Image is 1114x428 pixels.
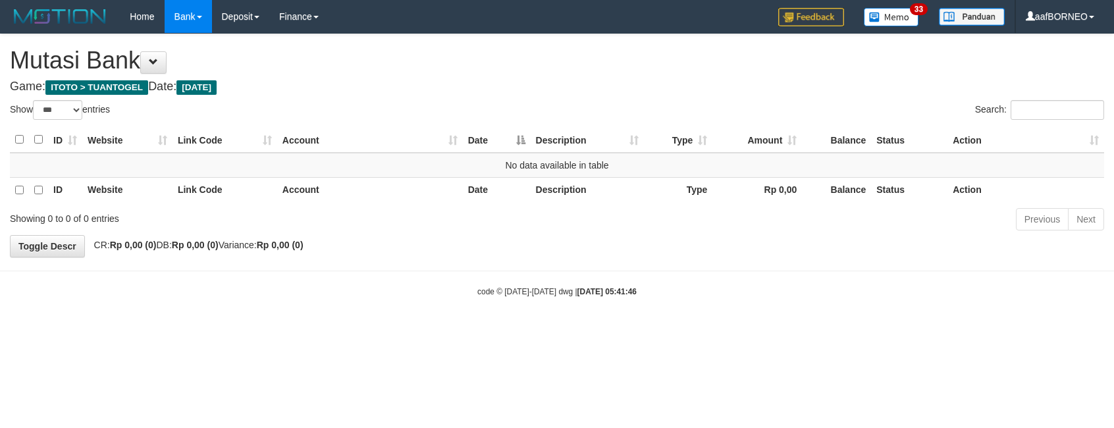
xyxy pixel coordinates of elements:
[10,207,454,225] div: Showing 0 to 0 of 0 entries
[10,235,85,257] a: Toggle Descr
[172,177,277,203] th: Link Code
[463,177,531,203] th: Date
[531,177,645,203] th: Description
[802,127,871,153] th: Balance
[778,8,844,26] img: Feedback.jpg
[257,240,304,250] strong: Rp 0,00 (0)
[531,127,645,153] th: Description: activate to sort column ascending
[10,80,1104,94] h4: Game: Date:
[577,287,637,296] strong: [DATE] 05:41:46
[939,8,1005,26] img: panduan.png
[277,127,463,153] th: Account: activate to sort column ascending
[644,127,712,153] th: Type: activate to sort column ascending
[477,287,637,296] small: code © [DATE]-[DATE] dwg |
[172,240,219,250] strong: Rp 0,00 (0)
[10,153,1104,178] td: No data available in table
[10,7,110,26] img: MOTION_logo.png
[10,100,110,120] label: Show entries
[45,80,148,95] span: ITOTO > TUANTOGEL
[871,177,947,203] th: Status
[975,100,1104,120] label: Search:
[10,47,1104,74] h1: Mutasi Bank
[33,100,82,120] select: Showentries
[1011,100,1104,120] input: Search:
[712,177,802,203] th: Rp 0,00
[871,127,947,153] th: Status
[712,127,802,153] th: Amount: activate to sort column ascending
[644,177,712,203] th: Type
[1016,208,1069,230] a: Previous
[1068,208,1104,230] a: Next
[88,240,304,250] span: CR: DB: Variance:
[48,177,82,203] th: ID
[864,8,919,26] img: Button%20Memo.svg
[82,177,172,203] th: Website
[947,177,1104,203] th: Action
[277,177,463,203] th: Account
[463,127,531,153] th: Date: activate to sort column descending
[82,127,172,153] th: Website: activate to sort column ascending
[172,127,277,153] th: Link Code: activate to sort column ascending
[176,80,217,95] span: [DATE]
[802,177,871,203] th: Balance
[947,127,1104,153] th: Action: activate to sort column ascending
[48,127,82,153] th: ID: activate to sort column ascending
[910,3,928,15] span: 33
[110,240,157,250] strong: Rp 0,00 (0)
